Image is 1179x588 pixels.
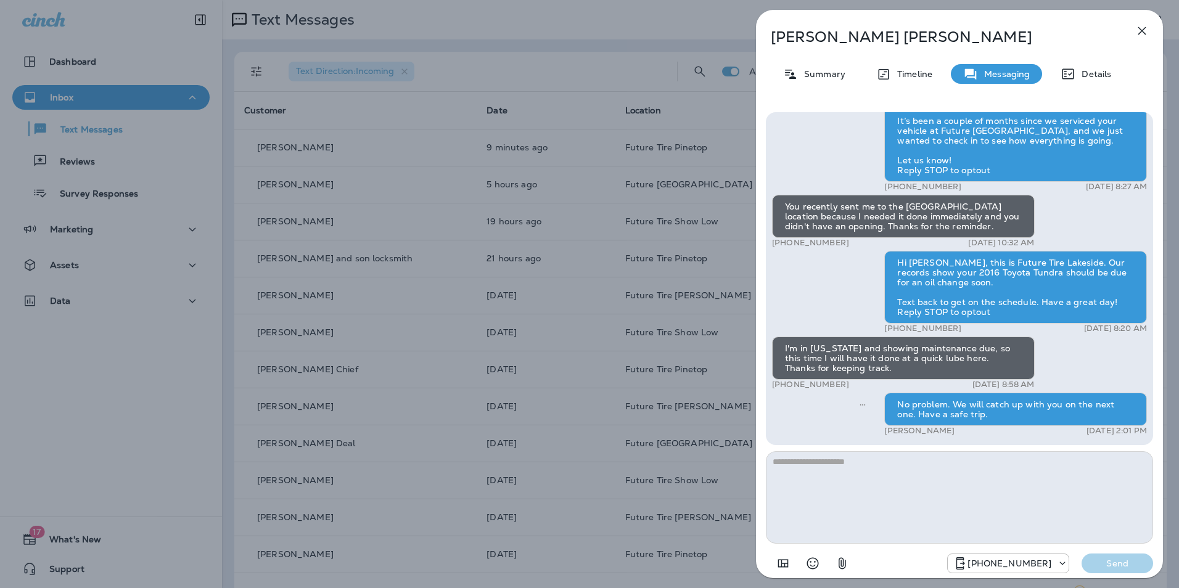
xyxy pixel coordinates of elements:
span: Sent [860,398,866,409]
div: Hi [PERSON_NAME], It’s been a couple of months since we serviced your vehicle at Future [GEOGRAPH... [884,89,1147,182]
p: [DATE] 8:20 AM [1084,324,1147,333]
div: +1 (928) 232-1970 [948,556,1069,571]
p: Details [1075,69,1111,79]
p: [PHONE_NUMBER] [967,558,1051,568]
button: Add in a premade template [771,551,795,576]
p: [PERSON_NAME] [PERSON_NAME] [771,28,1107,46]
p: Timeline [891,69,932,79]
p: [DATE] 8:27 AM [1086,182,1147,192]
p: [PHONE_NUMBER] [772,380,849,390]
div: Hi [PERSON_NAME], this is Future Tire Lakeside. Our records show your 2016 Toyota Tundra should b... [884,251,1147,324]
p: Summary [798,69,845,79]
p: [PERSON_NAME] [884,426,955,436]
button: Select an emoji [800,551,825,576]
p: [DATE] 2:01 PM [1087,426,1147,436]
p: Messaging [978,69,1030,79]
p: [DATE] 8:58 AM [972,380,1035,390]
p: [PHONE_NUMBER] [884,182,961,192]
p: [DATE] 10:32 AM [968,238,1034,248]
p: [PHONE_NUMBER] [772,238,849,248]
div: No problem. We will catch up with you on the next one. Have a safe trip. [884,393,1147,426]
div: I'm in [US_STATE] and showing maintenance due, so this time I will have it done at a quick lube h... [772,337,1035,380]
p: [PHONE_NUMBER] [884,324,961,333]
div: You recently sent me to the [GEOGRAPHIC_DATA] location because I needed it done immediately and y... [772,195,1035,238]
